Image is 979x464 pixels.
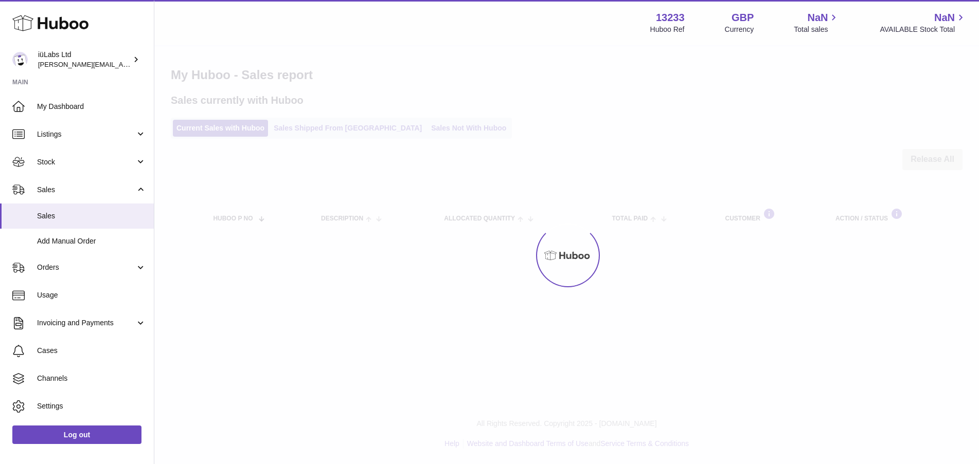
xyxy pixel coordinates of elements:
span: NaN [807,11,828,25]
span: Sales [37,185,135,195]
span: NaN [934,11,955,25]
span: My Dashboard [37,102,146,112]
strong: GBP [732,11,754,25]
a: NaN Total sales [794,11,840,34]
span: Listings [37,129,135,139]
span: Usage [37,290,146,300]
span: Cases [37,346,146,356]
span: Sales [37,211,146,221]
span: Add Manual Order [37,236,146,246]
span: Total sales [794,25,840,34]
span: Invoicing and Payments [37,318,135,328]
a: Log out [12,425,141,444]
div: Huboo Ref [650,25,685,34]
span: Settings [37,401,146,411]
span: AVAILABLE Stock Total [880,25,967,34]
div: iüLabs Ltd [38,50,131,69]
strong: 13233 [656,11,685,25]
img: annunziata@iulabs.co [12,52,28,67]
span: [PERSON_NAME][EMAIL_ADDRESS][DOMAIN_NAME] [38,60,206,68]
div: Currency [725,25,754,34]
span: Orders [37,263,135,272]
span: Stock [37,157,135,167]
span: Channels [37,374,146,383]
a: NaN AVAILABLE Stock Total [880,11,967,34]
